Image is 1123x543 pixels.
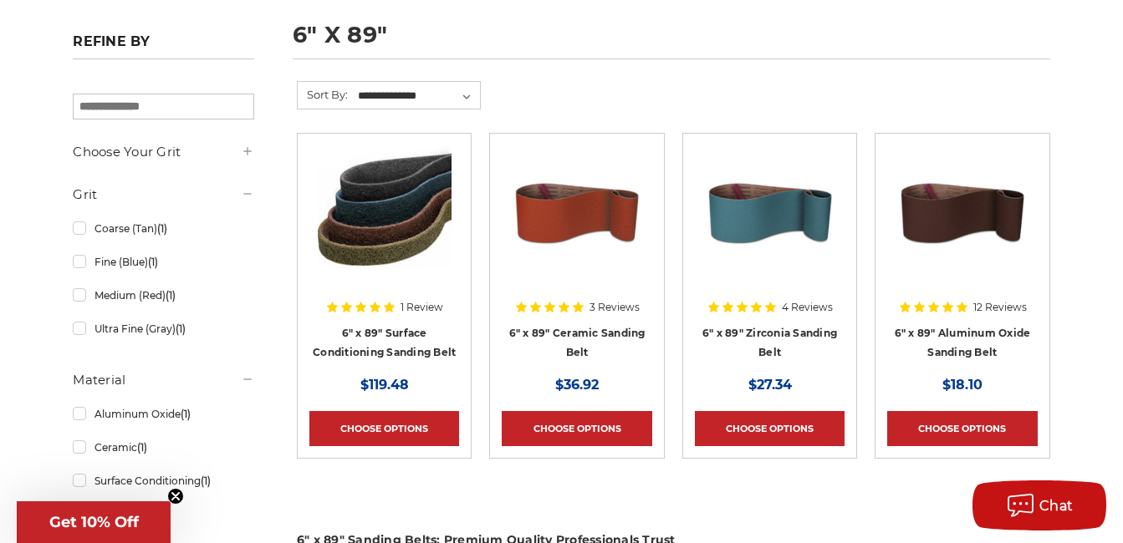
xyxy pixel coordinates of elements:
label: Sort By: [298,82,348,107]
a: Choose Options [695,411,845,446]
a: Ultra Fine (Gray) [73,314,254,343]
a: 6" x 89" Surface Conditioning Sanding Belt [313,327,456,358]
span: (1) [181,408,191,420]
a: Ceramic [73,433,254,462]
a: 6" x 89" Ceramic Sanding Belt [509,327,646,358]
span: (1) [166,289,176,302]
a: Medium (Red) [73,281,254,310]
a: Choose Options [309,411,459,446]
a: Choose Options [502,411,651,446]
a: 6" x 89" Aluminum Oxide Sanding Belt [887,145,1037,295]
span: $18.10 [942,377,983,393]
a: Zirconia [73,500,254,529]
a: Choose Options [887,411,1037,446]
a: Aluminum Oxide [73,399,254,429]
span: (1) [148,256,158,268]
span: $119.48 [360,377,409,393]
a: 6" x 89" Zirconia Sanding Belt [695,145,845,295]
span: (1) [137,441,147,454]
h5: Choose Your Grit [73,142,254,162]
a: 6" x 89" Zirconia Sanding Belt [702,327,837,358]
h5: Refine by [73,33,254,59]
span: 12 Reviews [973,302,1027,312]
a: 6" x 89" Ceramic Sanding Belt [502,145,651,295]
img: 6"x89" Surface Conditioning Sanding Belts [318,145,452,279]
img: 6" x 89" Ceramic Sanding Belt [510,145,644,279]
span: (1) [157,222,167,235]
span: (1) [176,322,186,335]
button: Close teaser [167,488,184,505]
h1: 6" x 89" [293,23,1049,59]
h5: Material [73,370,254,390]
img: 6" x 89" Aluminum Oxide Sanding Belt [896,145,1029,279]
span: 3 Reviews [590,302,640,312]
span: Get 10% Off [49,513,139,531]
span: 4 Reviews [782,302,833,312]
span: $27.34 [748,377,792,393]
img: 6" x 89" Zirconia Sanding Belt [703,145,837,279]
h5: Grit [73,185,254,205]
a: Fine (Blue) [73,247,254,277]
span: (1) [201,474,211,487]
a: Coarse (Tan) [73,214,254,243]
span: 1 Review [401,302,443,312]
span: Chat [1039,498,1074,514]
span: $36.92 [555,377,599,393]
a: Surface Conditioning [73,466,254,495]
a: 6"x89" Surface Conditioning Sanding Belts [309,145,459,295]
select: Sort By: [355,84,480,109]
div: Get 10% OffClose teaser [17,501,171,543]
button: Chat [972,480,1106,530]
a: 6" x 89" Aluminum Oxide Sanding Belt [895,327,1031,358]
